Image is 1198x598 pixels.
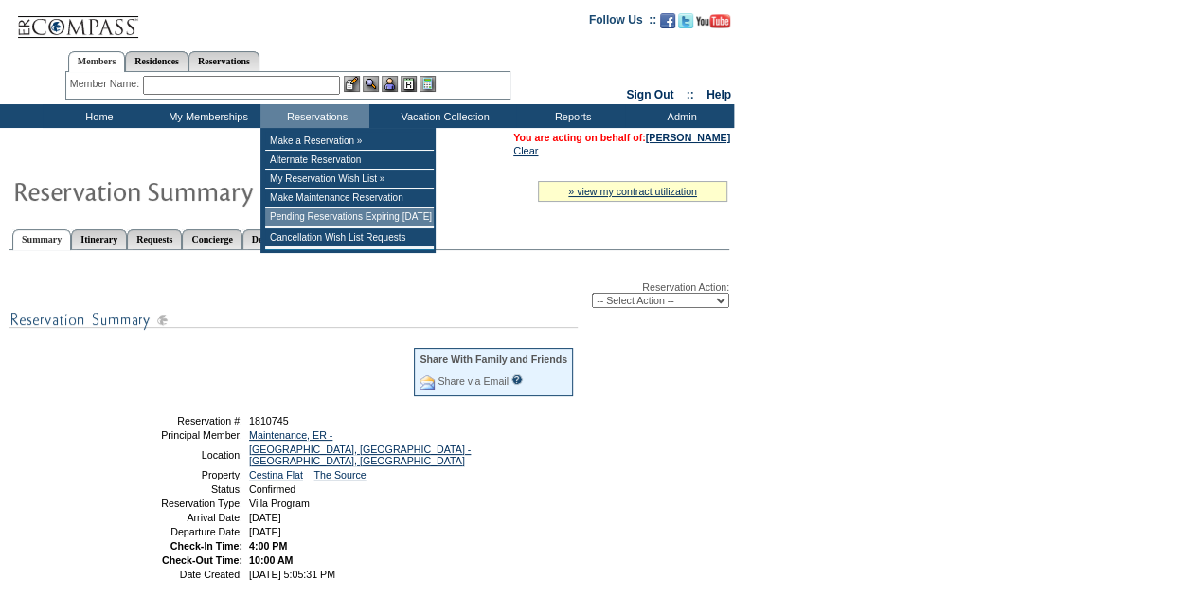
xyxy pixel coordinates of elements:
[107,498,242,509] td: Reservation Type:
[242,229,286,249] a: Detail
[696,19,730,30] a: Subscribe to our YouTube Channel
[382,76,398,92] img: Impersonate
[107,569,242,580] td: Date Created:
[401,76,417,92] img: Reservations
[12,229,71,250] a: Summary
[589,11,656,34] td: Follow Us ::
[706,88,731,101] a: Help
[249,498,310,509] span: Villa Program
[260,104,369,128] td: Reservations
[687,88,694,101] span: ::
[625,104,734,128] td: Admin
[249,469,303,480] a: Cestina Flat
[107,483,242,495] td: Status:
[660,19,675,30] a: Become our fan on Facebook
[438,375,509,387] a: Share via Email
[265,228,434,247] td: Cancellation Wish List Requests
[646,132,730,143] a: [PERSON_NAME]
[249,512,281,523] span: [DATE]
[678,19,693,30] a: Follow us on Twitter
[170,540,242,552] strong: Check-In Time:
[152,104,260,128] td: My Memberships
[660,13,675,28] img: Become our fan on Facebook
[249,429,332,441] a: Maintenance, ER -
[626,88,673,101] a: Sign Out
[513,132,730,143] span: You are acting on behalf of:
[265,132,434,151] td: Make a Reservation »
[420,76,436,92] img: b_calculator.gif
[249,526,281,537] span: [DATE]
[107,526,242,537] td: Departure Date:
[265,151,434,170] td: Alternate Reservation
[265,170,434,189] td: My Reservation Wish List »
[68,51,126,72] a: Members
[516,104,625,128] td: Reports
[71,229,127,249] a: Itinerary
[363,76,379,92] img: View
[314,469,367,480] a: The Source
[511,374,523,385] input: What is this?
[420,353,567,365] div: Share With Family and Friends
[107,512,242,523] td: Arrival Date:
[70,76,143,92] div: Member Name:
[127,229,182,249] a: Requests
[249,569,335,580] span: [DATE] 5:05:31 PM
[265,189,434,208] td: Make Maintenance Reservation
[182,229,241,249] a: Concierge
[107,429,242,441] td: Principal Member:
[249,540,287,552] span: 4:00 PM
[9,281,729,308] div: Reservation Action:
[162,554,242,566] strong: Check-Out Time:
[249,415,289,426] span: 1810745
[107,469,242,480] td: Property:
[12,172,391,209] img: Reservaton Summary
[107,415,242,426] td: Reservation #:
[9,308,578,332] img: subTtlResSummary.gif
[513,145,538,156] a: Clear
[696,14,730,28] img: Subscribe to our YouTube Channel
[188,51,259,71] a: Reservations
[678,13,693,28] img: Follow us on Twitter
[249,554,293,566] span: 10:00 AM
[568,186,697,197] a: » view my contract utilization
[249,444,471,466] a: [GEOGRAPHIC_DATA], [GEOGRAPHIC_DATA] - [GEOGRAPHIC_DATA], [GEOGRAPHIC_DATA]
[265,208,434,227] td: Pending Reservations Expiring [DATE]
[107,444,242,466] td: Location:
[125,51,188,71] a: Residences
[344,76,360,92] img: b_edit.gif
[249,483,295,495] span: Confirmed
[43,104,152,128] td: Home
[369,104,516,128] td: Vacation Collection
